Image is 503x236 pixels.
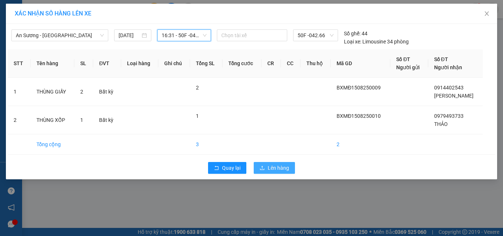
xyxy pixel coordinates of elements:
[8,49,31,78] th: STT
[484,11,490,17] span: close
[337,113,381,119] span: BXMĐ1508250010
[119,31,140,39] input: 15/08/2025
[222,49,261,78] th: Tổng cước
[260,165,265,171] span: upload
[196,113,199,119] span: 1
[214,165,219,171] span: rollback
[162,30,207,41] span: 16:31 - 50F -042.66
[15,10,91,17] span: XÁC NHẬN SỐ HÀNG LÊN XE
[434,56,448,62] span: Số ĐT
[344,29,367,38] div: 44
[51,40,98,64] li: VP Bến xe [GEOGRAPHIC_DATA]
[80,117,83,123] span: 1
[31,134,74,155] td: Tổng cộng
[31,106,74,134] td: THÙNG XỐP
[344,29,360,38] span: Số ghế:
[331,134,390,155] td: 2
[331,49,390,78] th: Mã GD
[344,38,361,46] span: Loại xe:
[261,49,281,78] th: CR
[4,4,107,31] li: Rạng Đông Buslines
[31,49,74,78] th: Tên hàng
[121,49,158,78] th: Loại hàng
[300,49,331,78] th: Thu hộ
[93,106,121,134] td: Bất kỳ
[298,30,334,41] span: 50F -042.66
[80,89,83,95] span: 2
[16,30,104,41] span: An Sương - Quảng Ngãi
[434,113,464,119] span: 0979493733
[8,106,31,134] td: 2
[158,49,190,78] th: Ghi chú
[254,162,295,174] button: uploadLên hàng
[281,49,300,78] th: CC
[190,134,222,155] td: 3
[476,4,497,24] button: Close
[8,78,31,106] td: 1
[31,78,74,106] td: THÙNG GIẤY
[190,49,222,78] th: Tổng SL
[93,49,121,78] th: ĐVT
[268,164,289,172] span: Lên hàng
[396,64,420,70] span: Người gửi
[344,38,409,46] div: Limousine 34 phòng
[396,56,410,62] span: Số ĐT
[337,85,381,91] span: BXMĐ1508250009
[4,40,51,56] li: VP Bến xe Miền Đông
[434,85,464,91] span: 0914402543
[434,64,462,70] span: Người nhận
[434,93,474,99] span: [PERSON_NAME]
[93,78,121,106] td: Bất kỳ
[222,164,240,172] span: Quay lại
[196,85,199,91] span: 2
[208,162,246,174] button: rollbackQuay lại
[434,121,448,127] span: THẢO
[74,49,93,78] th: SL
